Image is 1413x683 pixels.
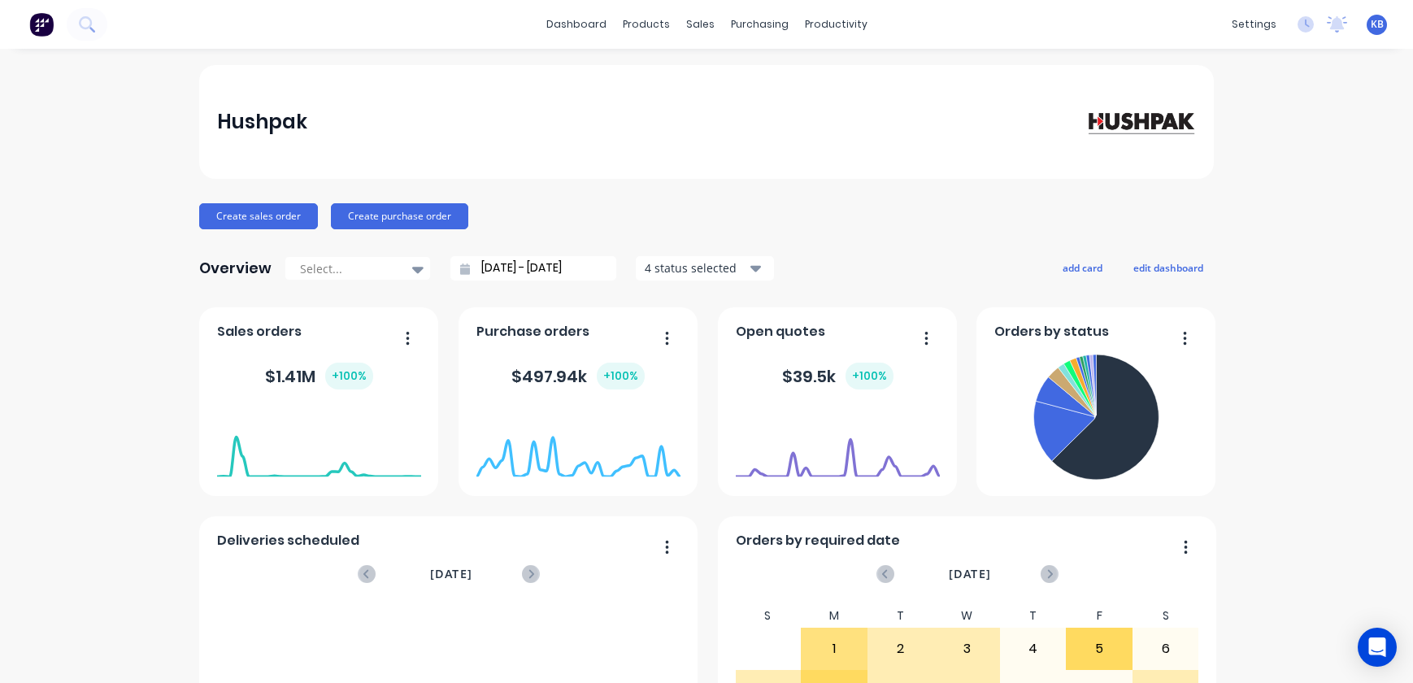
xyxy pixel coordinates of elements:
[430,565,472,583] span: [DATE]
[802,629,867,669] div: 1
[735,604,802,628] div: S
[265,363,373,389] div: $ 1.41M
[994,322,1109,341] span: Orders by status
[1052,257,1113,278] button: add card
[199,203,318,229] button: Create sales order
[736,322,825,341] span: Open quotes
[1133,604,1199,628] div: S
[867,604,934,628] div: T
[538,12,615,37] a: dashboard
[325,363,373,389] div: + 100 %
[933,604,1000,628] div: W
[636,256,774,281] button: 4 status selected
[846,363,893,389] div: + 100 %
[217,531,359,550] span: Deliveries scheduled
[801,604,867,628] div: M
[797,12,876,37] div: productivity
[723,12,797,37] div: purchasing
[29,12,54,37] img: Factory
[868,629,933,669] div: 2
[331,203,468,229] button: Create purchase order
[217,106,307,138] div: Hushpak
[1224,12,1285,37] div: settings
[949,565,991,583] span: [DATE]
[199,252,272,285] div: Overview
[1123,257,1214,278] button: edit dashboard
[678,12,723,37] div: sales
[1133,629,1198,669] div: 6
[1001,629,1066,669] div: 4
[597,363,645,389] div: + 100 %
[1082,107,1196,136] img: Hushpak
[476,322,589,341] span: Purchase orders
[1358,628,1397,667] div: Open Intercom Messenger
[1371,17,1384,32] span: KB
[1067,629,1132,669] div: 5
[511,363,645,389] div: $ 497.94k
[782,363,893,389] div: $ 39.5k
[1000,604,1067,628] div: T
[217,322,302,341] span: Sales orders
[615,12,678,37] div: products
[645,259,747,276] div: 4 status selected
[1066,604,1133,628] div: F
[934,629,999,669] div: 3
